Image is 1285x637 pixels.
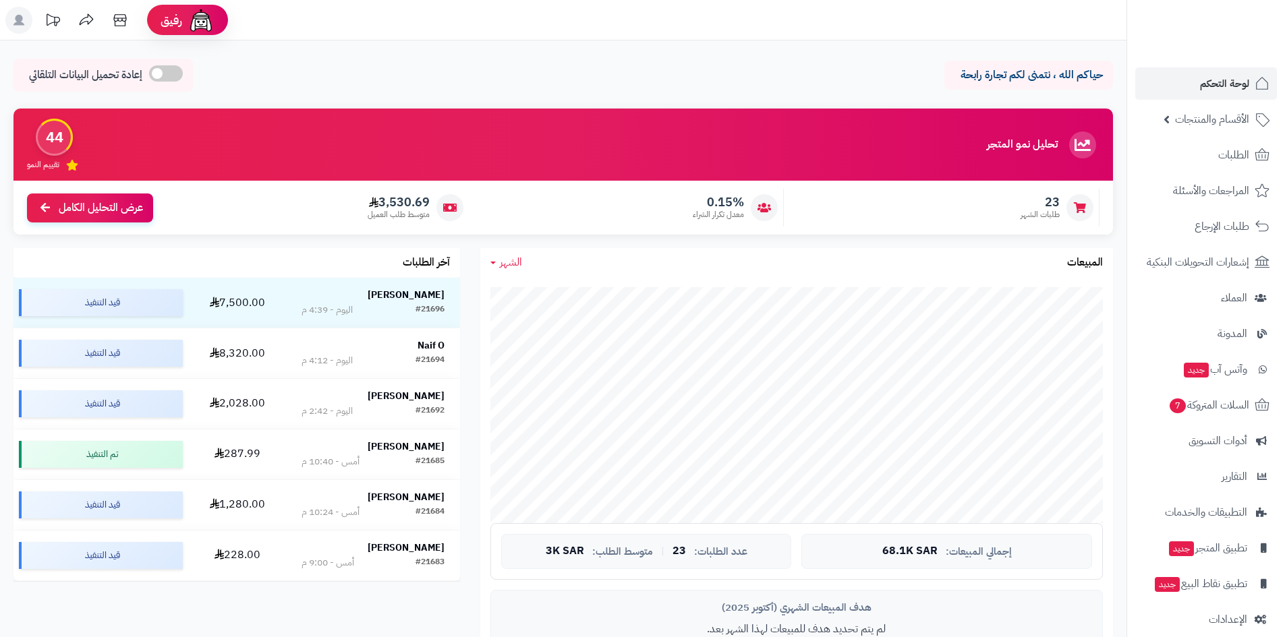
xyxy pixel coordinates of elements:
div: أمس - 10:40 م [302,455,360,468]
span: | [661,546,664,556]
div: قيد التنفيذ [19,491,183,518]
img: logo-2.png [1193,36,1272,64]
span: إجمالي المبيعات: [946,546,1012,557]
span: معدل تكرار الشراء [693,209,744,220]
a: السلات المتروكة7 [1135,389,1277,421]
strong: [PERSON_NAME] [368,490,445,504]
div: قيد التنفيذ [19,542,183,569]
img: ai-face.png [188,7,215,34]
span: إشعارات التحويلات البنكية [1147,253,1249,272]
span: وآتس آب [1182,360,1247,379]
a: التطبيقات والخدمات [1135,496,1277,528]
td: 1,280.00 [188,480,285,530]
td: 287.99 [188,429,285,479]
span: إعادة تحميل البيانات التلقائي [29,67,142,83]
span: الطلبات [1218,146,1249,164]
span: جديد [1155,577,1180,592]
div: اليوم - 2:42 م [302,404,353,418]
strong: Naif O [418,338,445,353]
p: حياكم الله ، نتمنى لكم تجارة رابحة [954,67,1103,83]
span: 3,530.69 [368,195,430,210]
span: 3K SAR [546,545,584,557]
strong: [PERSON_NAME] [368,439,445,454]
div: قيد التنفيذ [19,340,183,367]
h3: تحليل نمو المتجر [987,139,1058,151]
a: الشهر [490,255,522,270]
strong: [PERSON_NAME] [368,541,445,555]
a: عرض التحليل الكامل [27,193,153,222]
span: أدوات التسويق [1189,431,1247,450]
span: متوسط الطلب: [592,546,653,557]
div: اليوم - 4:12 م [302,354,353,367]
a: المراجعات والأسئلة [1135,175,1277,207]
span: لوحة التحكم [1200,74,1249,93]
div: أمس - 9:00 م [302,556,354,570]
h3: آخر الطلبات [403,257,450,269]
td: 8,320.00 [188,328,285,378]
td: 2,028.00 [188,379,285,429]
span: متوسط طلب العميل [368,209,430,220]
span: 23 [673,545,686,557]
span: 23 [1021,195,1060,210]
a: العملاء [1135,282,1277,314]
div: #21683 [416,556,445,570]
div: #21694 [416,354,445,367]
a: الطلبات [1135,139,1277,171]
a: الإعدادات [1135,603,1277,636]
span: تقييم النمو [27,159,59,171]
div: #21692 [416,404,445,418]
div: #21696 [416,303,445,317]
span: طلبات الشهر [1021,209,1060,220]
span: تطبيق نقاط البيع [1153,574,1247,593]
a: لوحة التحكم [1135,67,1277,100]
span: المراجعات والأسئلة [1173,181,1249,200]
span: السلات المتروكة [1168,396,1249,415]
td: 7,500.00 [188,278,285,328]
a: تطبيق نقاط البيعجديد [1135,568,1277,600]
a: تحديثات المنصة [36,7,69,37]
span: 7 [1170,398,1186,413]
span: الإعدادات [1209,610,1247,629]
span: جديد [1169,541,1194,556]
span: رفيق [161,12,182,28]
h3: المبيعات [1067,257,1103,269]
td: 228.00 [188,530,285,580]
strong: [PERSON_NAME] [368,389,445,403]
div: #21685 [416,455,445,468]
strong: [PERSON_NAME] [368,288,445,302]
div: أمس - 10:24 م [302,506,360,519]
a: المدونة [1135,317,1277,350]
a: وآتس آبجديد [1135,353,1277,386]
a: إشعارات التحويلات البنكية [1135,246,1277,278]
span: تطبيق المتجر [1168,539,1247,557]
a: طلبات الإرجاع [1135,210,1277,243]
span: جديد [1184,363,1209,377]
div: تم التنفيذ [19,441,183,468]
span: العملاء [1221,289,1247,307]
div: قيد التنفيذ [19,289,183,316]
span: طلبات الإرجاع [1195,217,1249,236]
div: #21684 [416,506,445,519]
span: 0.15% [693,195,744,210]
span: عدد الطلبات: [694,546,747,557]
div: قيد التنفيذ [19,390,183,417]
span: الأقسام والمنتجات [1175,110,1249,129]
span: التطبيقات والخدمات [1165,503,1247,522]
span: 68.1K SAR [882,545,938,557]
span: التقارير [1222,467,1247,486]
p: لم يتم تحديد هدف للمبيعات لهذا الشهر بعد. [501,621,1092,637]
span: عرض التحليل الكامل [59,200,143,216]
a: التقارير [1135,460,1277,493]
a: أدوات التسويق [1135,425,1277,457]
div: اليوم - 4:39 م [302,303,353,317]
div: هدف المبيعات الشهري (أكتوبر 2025) [501,601,1092,615]
span: المدونة [1218,324,1247,343]
span: الشهر [500,254,522,270]
a: تطبيق المتجرجديد [1135,532,1277,564]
